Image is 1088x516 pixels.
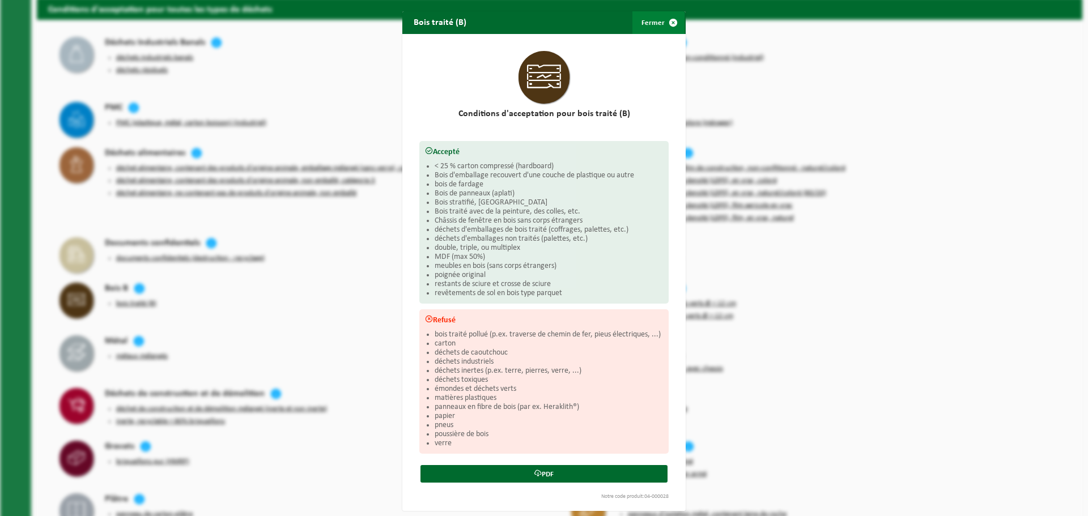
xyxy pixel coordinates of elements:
h3: Refusé [425,315,663,325]
li: Bois d'emballage recouvert d'une couche de plastique ou autre [435,171,663,180]
li: poussière de bois [435,430,663,439]
li: double, triple, ou multiplex [435,244,663,253]
li: pneus [435,421,663,430]
a: PDF [420,465,668,483]
li: déchets industriels [435,357,663,366]
li: carton [435,339,663,348]
li: matières plastiques [435,394,663,403]
li: bois de fardage [435,180,663,189]
h2: Conditions d'acceptation pour bois traité (B) [419,109,669,118]
li: panneaux en fibre de bois (par ex. Heraklith®) [435,403,663,412]
h3: Accepté [425,147,663,156]
li: meubles en bois (sans corps étrangers) [435,262,663,271]
li: Bois traité avec de la peinture, des colles, etc. [435,207,663,216]
li: < 25 % carton compressé (hardboard) [435,162,663,171]
li: déchets de caoutchouc [435,348,663,357]
button: Fermer [632,11,685,34]
li: émondes et déchets verts [435,385,663,394]
div: Notre code produit:04-000028 [414,494,674,500]
li: restants de sciure et crosse de sciure [435,280,663,289]
li: papier [435,412,663,421]
li: revêtements de sol en bois type parquet [435,289,663,298]
li: verre [435,439,663,448]
li: déchets toxiques [435,376,663,385]
li: MDF (max 50%) [435,253,663,262]
li: bois traité pollué (p.ex. traverse de chemin de fer, pieus électriques, ...) [435,330,663,339]
li: Châssis de fenêtre en bois sans corps étrangers [435,216,663,225]
h2: Bois traité (B) [402,11,478,33]
li: déchets d'emballages de bois traité (coffrages, palettes, etc.) [435,225,663,234]
li: Bois de panneaux (aplati) [435,189,663,198]
li: déchets inertes (p.ex. terre, pierres, verre, ...) [435,366,663,376]
li: Bois stratifié, [GEOGRAPHIC_DATA] [435,198,663,207]
li: déchets d'emballages non traités (palettes, etc.) [435,234,663,244]
li: poignée original [435,271,663,280]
